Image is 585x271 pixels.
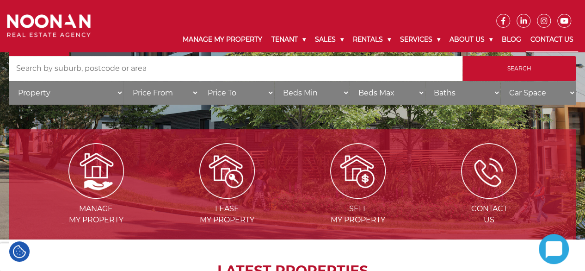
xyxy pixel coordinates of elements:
img: Lease my property [199,143,255,199]
a: Rentals [348,28,395,51]
a: Manage My Property [178,28,267,51]
a: Leasemy Property [162,166,291,224]
a: Blog [497,28,526,51]
a: Contact Us [526,28,578,52]
img: Noonan Real Estate Agency [7,14,91,38]
a: Sales [310,28,348,51]
input: Search [462,56,576,81]
input: Search by suburb, postcode or area [9,56,462,81]
div: Cookie Settings [9,241,30,262]
a: About Us [445,28,497,51]
span: Lease my Property [162,203,291,226]
span: Contact Us [425,203,554,226]
img: Manage my Property [68,143,124,199]
a: Sellmy Property [294,166,423,224]
a: ContactUs [425,166,554,224]
span: Manage my Property [31,203,160,226]
a: Managemy Property [31,166,160,224]
img: Sell my property [330,143,386,199]
img: ICONS [461,143,517,199]
a: Tenant [267,28,310,51]
a: Services [395,28,445,51]
span: Sell my Property [294,203,423,226]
